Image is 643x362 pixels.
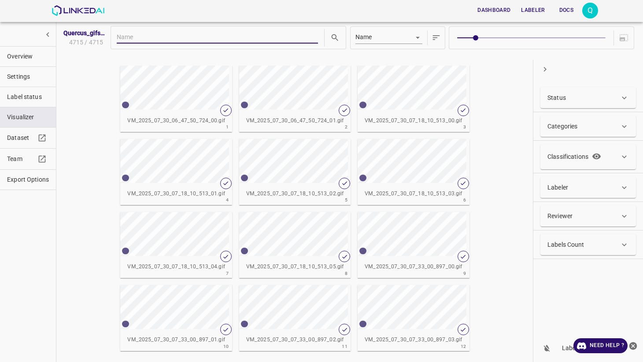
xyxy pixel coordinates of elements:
button: VM_2025_07_30_07_18_10_513_05.gifVM_2025_07_30_07_18_10_513_05.gif [239,212,351,278]
p: VM_2025_07_30_07_18_10_513_05.gif [246,263,344,271]
span: Export Options [7,175,49,184]
button: VM_2025_07_30_06_47_50_724_00.gifVM_2025_07_30_06_47_50_724_00.gif [120,66,232,132]
button: VM_2025_07_30_07_18_10_513_04.gifVM_2025_07_30_07_18_10_513_04.gif [120,212,232,278]
button: Docs [552,3,580,18]
p: VM_2025_07_30_07_18_10_513_00.gif [365,117,462,125]
span: 5 [345,196,347,204]
a: Labeler [516,1,550,19]
div: Q [582,3,598,18]
a: Need Help ? [573,338,628,353]
p: VM_2025_07_30_07_18_10_513_04.gif [127,263,225,271]
p: VM_2025_07_30_06_47_50_724_00.gif [127,117,225,125]
span: Quercus_gifs_2025_06 [63,29,107,38]
span: 11 [342,343,347,350]
span: 8 [345,270,347,277]
span: Visualizer [7,113,49,122]
span: 9 [463,270,466,277]
span: 2 [345,123,347,131]
a: Dashboard [472,1,516,19]
span: Settings [7,72,49,81]
button: VM_2025_07_30_07_33_00_897_03.gifVM_2025_07_30_07_33_00_897_03.gif [358,285,469,351]
input: Name [117,32,318,44]
button: Labeler [517,3,548,18]
button: Open settings [582,3,598,18]
button: Dashboard [474,3,514,18]
p: VM_2025_07_30_06_47_50_724_01.gif [246,117,344,125]
button: VM_2025_07_30_06_47_50_724_01.gifVM_2025_07_30_06_47_50_724_01.gif [239,66,351,132]
span: 3 [463,123,466,131]
span: 10 [223,343,229,350]
div: Name [355,32,422,44]
p: VM_2025_07_30_07_18_10_513_02.gif [246,190,344,198]
span: Team [7,154,35,164]
button: VM_2025_07_30_07_33_00_897_02.gifVM_2025_07_30_07_33_00_897_02.gif [239,285,351,351]
p: VM_2025_07_30_07_33_00_897_01.gif [127,336,225,344]
span: 1 [226,123,229,131]
button: sort [429,29,443,47]
span: Dataset [7,133,35,143]
a: Docs [551,1,582,19]
button: VM_2025_07_30_07_18_10_513_03.gifVM_2025_07_30_07_18_10_513_03.gif [358,139,469,205]
img: LinkedAI [52,5,105,16]
span: 6 [463,196,466,204]
span: Label status [7,92,49,102]
button: VM_2025_07_30_07_18_10_513_02.gifVM_2025_07_30_07_18_10_513_02.gif [239,139,351,205]
p: VM_2025_07_30_07_33_00_897_03.gif [365,336,462,344]
p: VM_2025_07_30_07_33_00_897_00.gif [365,263,462,271]
span: 12 [461,343,466,350]
p: VM_2025_07_30_07_18_10_513_01.gif [127,190,225,198]
span: 4715 / 4715 [67,38,103,47]
button: close-help [628,338,639,353]
button: VM_2025_07_30_07_18_10_513_00.gifVM_2025_07_30_07_18_10_513_00.gif [358,66,469,132]
span: Overview [7,52,49,61]
button: search [328,31,342,44]
span: 4 [226,196,229,204]
button: VM_2025_07_30_07_18_10_513_01.gifVM_2025_07_30_07_18_10_513_01.gif [120,139,232,205]
p: VM_2025_07_30_07_33_00_897_02.gif [246,336,344,344]
p: VM_2025_07_30_07_18_10_513_03.gif [365,190,462,198]
button: VM_2025_07_30_07_33_00_897_00.gifVM_2025_07_30_07_33_00_897_00.gif [358,212,469,278]
button: show more [40,26,56,43]
span: 7 [226,270,229,277]
button: VM_2025_07_30_07_33_00_897_01.gifVM_2025_07_30_07_33_00_897_01.gif [120,285,232,351]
